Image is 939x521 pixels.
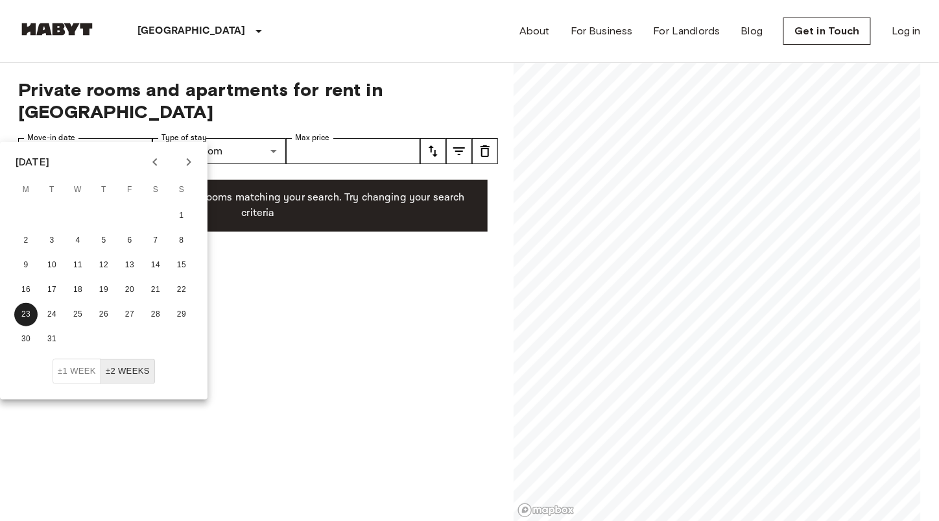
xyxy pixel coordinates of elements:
button: Previous month [144,151,166,173]
label: Type of stay [161,132,207,143]
button: 17 [40,278,64,302]
a: Mapbox logo [517,503,575,518]
label: Move-in date [27,132,75,143]
a: Log in [892,23,921,39]
button: 20 [118,278,141,302]
a: Blog [741,23,763,39]
a: Get in Touch [783,18,871,45]
button: 8 [170,229,193,252]
img: Habyt [18,23,96,36]
button: 27 [118,303,141,326]
a: About [519,23,550,39]
span: Sunday [170,177,193,203]
button: 7 [144,229,167,252]
button: 12 [92,254,115,277]
button: 19 [92,278,115,302]
button: ±1 week [53,359,101,384]
button: 9 [14,254,38,277]
button: 28 [144,303,167,326]
button: tune [472,138,498,164]
button: 25 [66,303,89,326]
button: 31 [40,328,64,351]
span: Thursday [92,177,115,203]
button: 29 [170,303,193,326]
button: 24 [40,303,64,326]
span: Saturday [144,177,167,203]
button: 21 [144,278,167,302]
button: 26 [92,303,115,326]
span: Monday [14,177,38,203]
button: 18 [66,278,89,302]
span: Tuesday [40,177,64,203]
button: 4 [66,229,89,252]
p: Unfortunately there are no free rooms matching your search. Try changing your search criteria [39,190,477,221]
button: 2 [14,229,38,252]
span: Wednesday [66,177,89,203]
div: Move In Flexibility [53,359,155,384]
span: Friday [118,177,141,203]
button: 16 [14,278,38,302]
button: 13 [118,254,141,277]
a: For Landlords [654,23,720,39]
label: Max price [295,132,330,143]
button: tune [446,138,472,164]
button: 14 [144,254,167,277]
p: [GEOGRAPHIC_DATA] [137,23,246,39]
button: 1 [170,204,193,228]
button: 5 [92,229,115,252]
a: For Business [571,23,633,39]
button: 11 [66,254,89,277]
button: 22 [170,278,193,302]
div: [DATE] [16,154,49,170]
button: 3 [40,229,64,252]
button: 10 [40,254,64,277]
button: 15 [170,254,193,277]
button: Next month [178,151,200,173]
button: 23 [14,303,38,326]
button: tune [420,138,446,164]
button: 6 [118,229,141,252]
button: ±2 weeks [101,359,155,384]
span: Private rooms and apartments for rent in [GEOGRAPHIC_DATA] [18,79,498,123]
div: PrivateRoom [152,138,287,164]
button: 30 [14,328,38,351]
